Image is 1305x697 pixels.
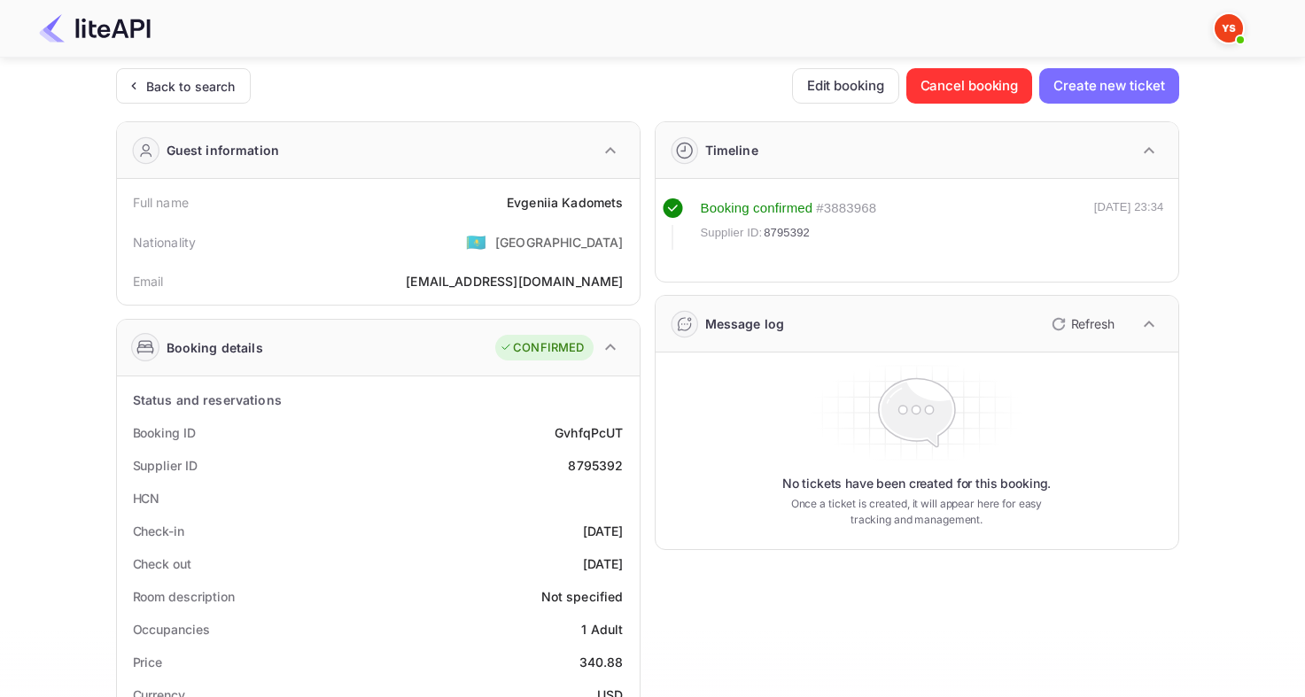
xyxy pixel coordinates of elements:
div: Supplier ID [133,456,198,475]
button: Create new ticket [1039,68,1178,104]
div: [EMAIL_ADDRESS][DOMAIN_NAME] [406,272,623,290]
div: Check out [133,554,191,573]
div: Booking ID [133,423,196,442]
div: # 3883968 [816,198,876,219]
div: Not specified [541,587,624,606]
div: [DATE] 23:34 [1094,198,1164,250]
img: Yandex Support [1215,14,1243,43]
button: Refresh [1041,310,1122,338]
div: 8795392 [568,456,623,475]
img: LiteAPI Logo [39,14,151,43]
div: Status and reservations [133,391,282,409]
div: Check-in [133,522,184,540]
div: Price [133,653,163,671]
p: Once a ticket is created, it will appear here for easy tracking and management. [777,496,1057,528]
div: Nationality [133,233,197,252]
div: Full name [133,193,189,212]
div: Room description [133,587,235,606]
div: HCN [133,489,160,507]
span: 8795392 [764,224,810,242]
p: Refresh [1071,314,1115,333]
div: Guest information [167,141,280,159]
p: No tickets have been created for this booking. [782,475,1052,492]
div: Booking confirmed [701,198,813,219]
button: Edit booking [792,68,899,104]
div: 340.88 [579,653,624,671]
div: Booking details [167,338,263,357]
div: 1 Adult [581,620,623,639]
div: CONFIRMED [500,339,584,357]
div: Back to search [146,77,236,96]
div: Occupancies [133,620,210,639]
div: Evgeniia Kadomets [507,193,624,212]
div: [GEOGRAPHIC_DATA] [495,233,624,252]
div: Message log [705,314,785,333]
button: Cancel booking [906,68,1033,104]
div: [DATE] [583,554,624,573]
div: Timeline [705,141,758,159]
div: [DATE] [583,522,624,540]
span: Supplier ID: [701,224,763,242]
div: GvhfqPcUT [555,423,623,442]
span: United States [466,226,486,258]
div: Email [133,272,164,290]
